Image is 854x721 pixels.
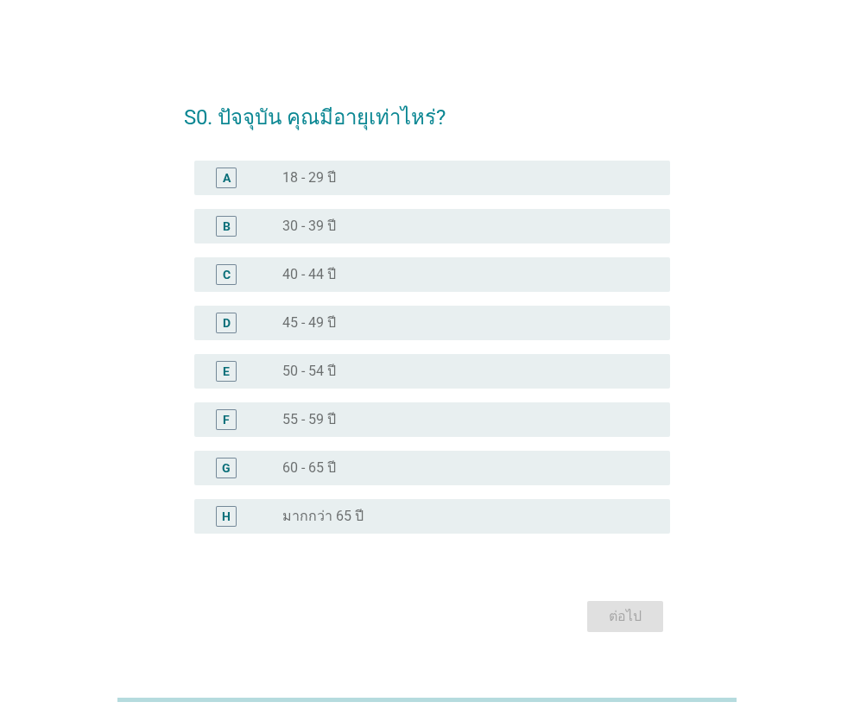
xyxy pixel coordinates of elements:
label: มากกว่า 65 ปี [282,508,364,525]
div: C [223,265,231,283]
label: 30 - 39 ปี [282,218,336,235]
label: 40 - 44 ปี [282,266,336,283]
div: H [222,507,231,525]
div: A [223,168,231,187]
div: B [223,217,231,235]
div: D [223,313,231,332]
div: E [223,362,230,380]
label: 45 - 49 ปี [282,314,336,332]
label: 18 - 29 ปี [282,169,336,187]
div: G [222,459,231,477]
h2: S0. ปัจจุบัน คุณมีอายุเท่าไหร่? [184,85,670,133]
label: 50 - 54 ปี [282,363,336,380]
div: F [223,410,230,428]
label: 60 - 65 ปี [282,459,336,477]
label: 55 - 59 ปี [282,411,336,428]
